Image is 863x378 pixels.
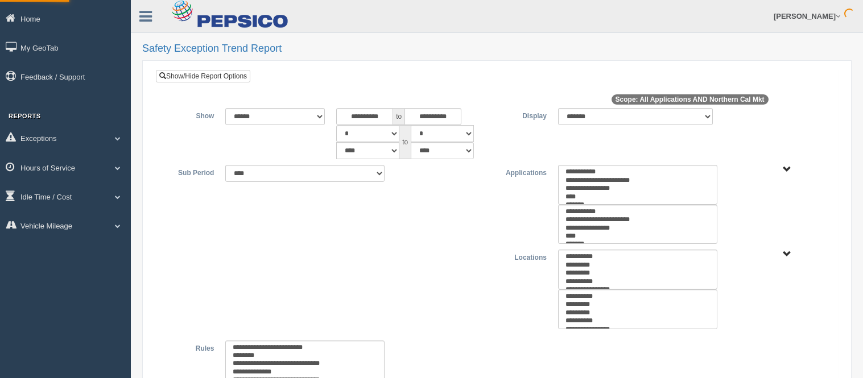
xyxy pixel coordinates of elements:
[164,165,220,178] label: Sub Period
[164,340,220,354] label: Rules
[612,94,769,105] span: Scope: All Applications AND Northern Cal Mkt
[393,108,404,125] span: to
[497,165,552,178] label: Applications
[497,108,552,122] label: Display
[164,108,220,122] label: Show
[142,43,852,55] h2: Safety Exception Trend Report
[399,125,411,159] span: to
[497,250,552,263] label: Locations
[156,70,250,82] a: Show/Hide Report Options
